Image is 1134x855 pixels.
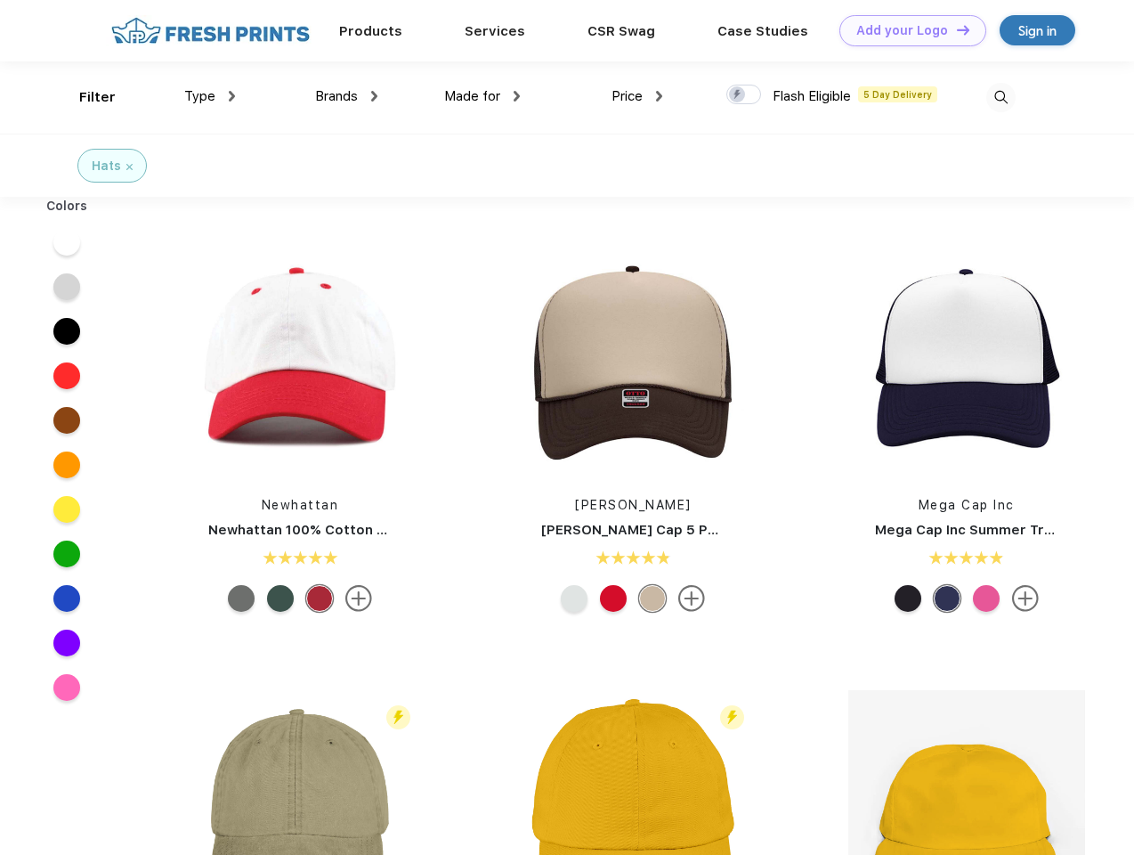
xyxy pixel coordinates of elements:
div: Red Wht Ryl [600,585,627,612]
img: flash_active_toggle.svg [386,705,410,729]
div: White Dark Green [267,585,294,612]
a: [PERSON_NAME] Cap 5 Panel Mid Profile Mesh Back Trucker Hat [541,522,975,538]
span: 5 Day Delivery [858,86,937,102]
div: Filter [79,87,116,108]
span: Price [612,88,643,104]
a: Products [339,23,402,39]
img: more.svg [345,585,372,612]
span: Brands [315,88,358,104]
div: Colors [33,197,101,216]
div: Hats [92,157,121,175]
img: desktop_search.svg [986,83,1016,112]
div: White With Navy [934,585,960,612]
img: flash_active_toggle.svg [720,705,744,729]
div: Add your Logo [856,23,948,38]
img: dropdown.png [229,91,235,102]
img: more.svg [678,585,705,612]
a: Newhattan [262,498,339,512]
div: Sign in [1018,20,1057,41]
img: dropdown.png [514,91,520,102]
img: dropdown.png [371,91,377,102]
img: dropdown.png [656,91,662,102]
span: Type [184,88,215,104]
span: Made for [444,88,500,104]
img: more.svg [1012,585,1039,612]
img: func=resize&h=266 [514,241,751,478]
img: func=resize&h=266 [182,241,418,478]
div: White Olive [228,585,255,612]
a: Sign in [1000,15,1075,45]
img: fo%20logo%202.webp [106,15,315,46]
img: filter_cancel.svg [126,164,133,170]
a: Mega Cap Inc [919,498,1015,512]
div: Magenta With Black [895,585,921,612]
div: White Red [306,585,333,612]
img: func=resize&h=266 [848,241,1085,478]
div: Kly Wht Kly [561,585,587,612]
div: White With White With Magenta [973,585,1000,612]
a: [PERSON_NAME] [575,498,692,512]
a: Newhattan 100% Cotton Stone Washed Cap [208,522,506,538]
span: Flash Eligible [773,88,851,104]
img: DT [957,25,969,35]
a: Mega Cap Inc Summer Trucker Cap [875,522,1114,538]
div: Brn Tan Brn [639,585,666,612]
